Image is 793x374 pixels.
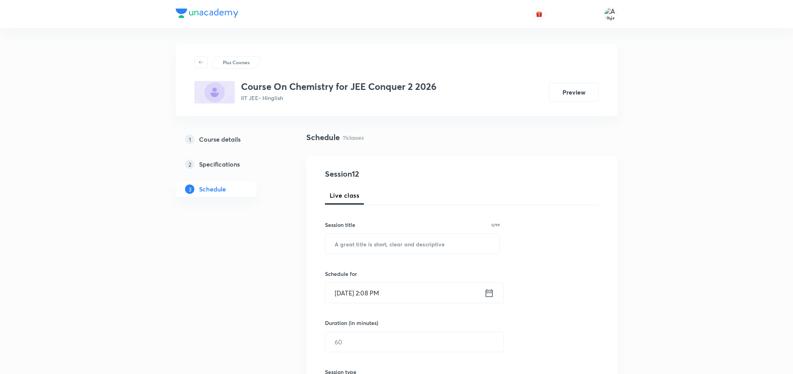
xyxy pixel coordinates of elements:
a: Company Logo [176,9,238,20]
button: Preview [549,83,599,102]
a: 1Course details [176,132,281,147]
h6: Session title [325,221,355,229]
span: Live class [330,191,359,200]
p: Plus Courses [223,59,250,66]
h6: Duration (in minutes) [325,319,378,327]
h5: Schedule [199,184,226,194]
h4: Schedule [306,132,340,143]
img: F7E0D689-01CF-4546-A2BE-FBA4626E3A38_plus.png [194,81,235,104]
input: 60 [325,332,503,352]
h5: Course details [199,135,241,144]
p: 1 [185,135,194,144]
h6: Schedule for [325,270,500,278]
h3: Course On Chemistry for JEE Conquer 2 2026 [241,81,437,92]
img: Ashish Kumar [604,7,617,21]
img: Company Logo [176,9,238,18]
p: 3 [185,184,194,194]
h4: Session 12 [325,168,467,180]
p: IIT JEE • Hinglish [241,94,437,102]
h5: Specifications [199,160,240,169]
input: A great title is short, clear and descriptive [325,234,500,254]
p: 0/99 [491,223,500,227]
img: avatar [536,11,543,18]
a: 2Specifications [176,156,281,172]
p: 11 classes [343,133,364,142]
button: avatar [533,8,545,20]
p: 2 [185,160,194,169]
